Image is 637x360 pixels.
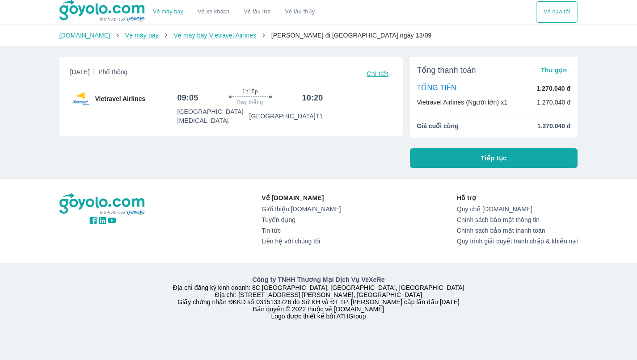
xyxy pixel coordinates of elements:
span: [PERSON_NAME] đi [GEOGRAPHIC_DATA] ngày 13/09 [271,32,432,39]
a: Chính sách bảo mật thông tin [457,216,578,223]
p: 1.270.040 đ [537,98,571,107]
p: [GEOGRAPHIC_DATA] T1 [249,112,323,121]
a: Vé tàu lửa [237,1,278,23]
a: Vé máy bay [153,8,183,15]
div: choose transportation mode [146,1,322,23]
span: Tiếp tục [481,154,507,163]
p: Hỗ trợ [457,193,578,202]
span: Tổng thanh toán [417,65,476,75]
span: | [93,68,95,75]
span: Phổ thông [98,68,127,75]
a: Quy chế [DOMAIN_NAME] [457,205,578,213]
div: choose transportation mode [536,1,578,23]
nav: breadcrumb [59,31,578,40]
a: Quy trình giải quyết tranh chấp & khiếu nại [457,238,578,245]
span: 1.270.040 đ [537,121,571,130]
span: Thu gọn [541,67,567,74]
span: Vietravel Airlines [95,94,146,103]
h6: 09:05 [177,92,198,103]
button: Thu gọn [537,64,571,76]
a: Vé máy bay [125,32,159,39]
p: [GEOGRAPHIC_DATA] [MEDICAL_DATA] [177,107,249,125]
p: Vietravel Airlines (Người lớn) x1 [417,98,508,107]
img: logo [59,193,146,216]
button: Vé của tôi [536,1,578,23]
p: Về [DOMAIN_NAME] [262,193,341,202]
span: [DATE] [70,67,128,80]
button: Vé tàu thủy [278,1,322,23]
a: [DOMAIN_NAME] [59,32,110,39]
a: Giới thiệu [DOMAIN_NAME] [262,205,341,213]
h6: 10:20 [302,92,323,103]
span: Chi tiết [367,70,388,77]
a: Vé máy bay Vietravel Airlines [173,32,256,39]
a: Chính sách bảo mật thanh toán [457,227,578,234]
span: Giá cuối cùng [417,121,459,130]
div: Địa chỉ đăng ký kinh doanh: 8C [GEOGRAPHIC_DATA], [GEOGRAPHIC_DATA], [GEOGRAPHIC_DATA] Địa chỉ: [... [54,275,583,320]
button: Chi tiết [363,67,392,80]
p: 1.270.040 đ [536,84,570,93]
p: Công ty TNHH Thương Mại Dịch Vụ VeXeRe [61,275,576,284]
p: TỔNG TIỀN [417,84,456,93]
button: Tiếp tục [410,148,578,168]
a: Liên hệ với chúng tôi [262,238,341,245]
a: Tuyển dụng [262,216,341,223]
span: 1h15p [242,88,258,95]
a: Tin tức [262,227,341,234]
a: Vé xe khách [198,8,229,15]
span: Bay thẳng [237,99,263,106]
